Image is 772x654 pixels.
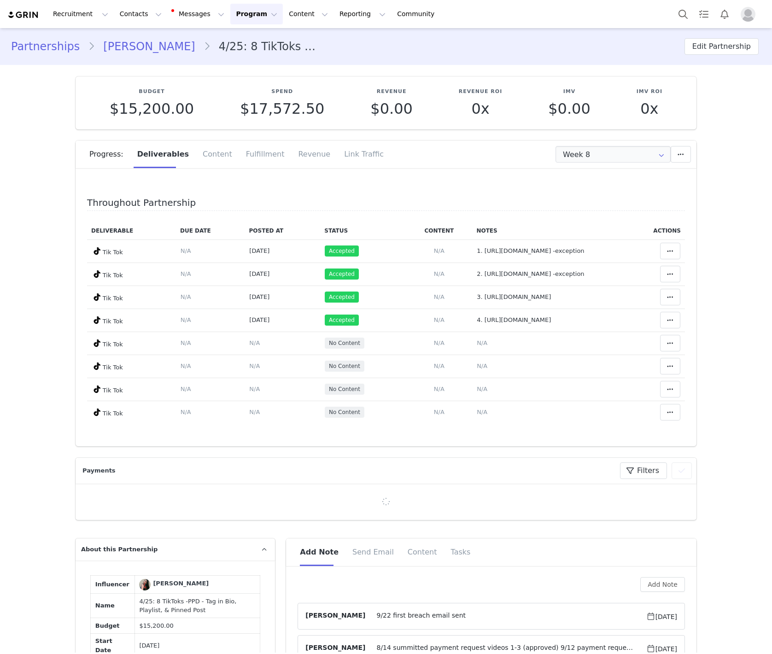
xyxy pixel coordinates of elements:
p: IMV ROI [637,88,662,96]
span: N/A [434,362,444,369]
span: Accepted [325,245,359,257]
span: Accepted [325,269,359,280]
button: Notifications [714,4,735,24]
td: Tik Tok [87,309,176,332]
td: Tik Tok [87,378,176,401]
span: $0.00 [370,100,413,117]
th: Posted At [245,222,321,240]
span: 1. [URL][DOMAIN_NAME] -exception [477,247,584,254]
td: Tik Tok [87,355,176,378]
span: N/A [181,247,191,254]
td: Tik Tok [87,332,176,355]
span: N/A [434,293,444,300]
button: Contacts [114,4,167,24]
span: N/A [434,409,444,415]
span: N/A [249,409,260,415]
span: 4. [URL][DOMAIN_NAME] [477,316,551,323]
span: [DATE] [249,247,269,254]
span: N/A [434,247,444,254]
img: grin logo [7,11,40,19]
p: Revenue ROI [459,88,502,96]
span: [DATE] [249,270,269,277]
a: [PERSON_NAME] [95,38,203,55]
span: N/A [181,339,191,346]
span: Accepted [325,315,359,326]
p: Revenue [370,88,413,96]
span: No Content [329,339,360,347]
span: N/A [249,362,260,369]
div: Progress: [89,140,130,168]
td: Tik Tok [87,239,176,263]
span: [PERSON_NAME] [305,611,365,622]
button: Filters [620,462,667,479]
span: N/A [249,385,260,392]
button: Program [230,4,283,24]
span: No Content [329,385,360,393]
span: 9/22 first breach email sent [365,611,646,622]
span: No Content [329,362,360,370]
span: N/A [181,293,191,300]
span: No Content [329,408,360,416]
p: Budget [110,88,194,96]
span: N/A [434,270,444,277]
span: N/A [181,270,191,277]
a: [PERSON_NAME] [139,579,209,590]
div: Deliverables [130,140,196,168]
span: N/A [181,362,191,369]
span: N/A [477,409,487,415]
span: N/A [434,339,444,346]
span: N/A [434,385,444,392]
button: Messages [168,4,230,24]
span: [DATE] [249,293,269,300]
th: Notes [472,222,622,240]
div: Content [196,140,239,168]
div: Link Traffic [337,140,384,168]
div: Revenue [291,140,337,168]
span: Send Email [352,548,394,556]
span: [DATE] [249,316,269,323]
span: 8/14 summitted payment request videos 1-3 (approved) 9/12 payment request submitted video 4 (appr... [365,643,646,654]
td: Influencer [91,576,135,594]
button: Edit Partnership [684,38,759,55]
span: N/A [181,316,191,323]
span: N/A [477,339,487,346]
th: Status [320,222,406,240]
span: N/A [477,385,487,392]
span: N/A [181,409,191,415]
td: 4/25: 8 TikToks -PPD - Tag in Bio, Playlist, & Pinned Post [135,594,260,618]
div: [PERSON_NAME] [153,579,209,588]
a: Tasks [694,4,714,24]
img: Stefanny Loaiza Martinez [139,579,151,590]
th: Content [406,222,472,240]
a: Partnerships [11,38,88,55]
span: 2. [URL][DOMAIN_NAME] -exception [477,270,584,277]
button: Profile [735,7,765,22]
button: Reporting [334,4,391,24]
span: $15,200.00 [110,100,194,117]
span: Content [408,548,437,556]
button: Content [283,4,333,24]
span: About this Partnership [81,545,158,554]
span: [PERSON_NAME] [305,643,365,654]
a: Community [392,4,444,24]
th: Due Date [176,222,245,240]
div: Payments [80,466,120,475]
span: N/A [249,339,260,346]
p: IMV [548,88,591,96]
span: 3. [URL][DOMAIN_NAME] [477,293,551,300]
button: Add Note [640,577,685,592]
span: N/A [434,316,444,323]
td: Tik Tok [87,401,176,424]
button: Search [673,4,693,24]
button: Recruitment [47,4,114,24]
span: [DATE] [646,611,677,622]
th: Deliverable [87,222,176,240]
p: 0x [459,100,502,117]
span: N/A [181,385,191,392]
div: Fulfillment [239,140,292,168]
span: Tasks [451,548,471,556]
td: Tik Tok [87,263,176,286]
span: N/A [477,362,487,369]
span: $17,572.50 [240,100,324,117]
